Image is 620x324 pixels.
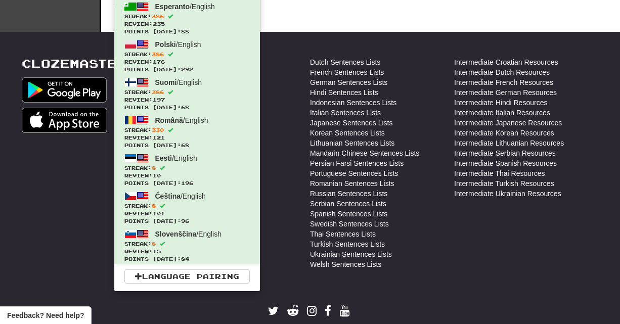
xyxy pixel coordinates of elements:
[155,78,202,86] span: / English
[310,98,396,108] a: Indonesian Sentences Lists
[454,77,553,87] a: Intermediate French Resources
[124,96,250,104] span: Review: 197
[310,87,378,98] a: Hindi Sentences Lists
[7,310,84,320] span: Open feedback widget
[114,113,260,151] a: Română/EnglishStreak:330 Review:121Points [DATE]:68
[454,178,554,189] a: Intermediate Turkish Resources
[310,118,392,128] a: Japanese Sentences Lists
[454,87,557,98] a: Intermediate German Resources
[124,20,250,28] span: Review: 235
[124,240,250,248] span: Streak:
[454,148,556,158] a: Intermediate Serbian Resources
[454,98,547,108] a: Intermediate Hindi Resources
[310,138,394,148] a: Lithuanian Sentences Lists
[155,78,177,86] span: Suomi
[310,229,376,239] a: Thai Sentences Lists
[124,210,250,217] span: Review: 101
[124,88,250,96] span: Streak:
[114,37,260,75] a: Polski/EnglishStreak:386 Review:176Points [DATE]:292
[310,148,419,158] a: Mandarin Chinese Sentences Lists
[114,189,260,226] a: Čeština/EnglishStreak:8 Review:101Points [DATE]:96
[124,51,250,58] span: Streak:
[454,108,550,118] a: Intermediate Italian Resources
[310,77,387,87] a: German Sentences Lists
[310,108,381,118] a: Italian Sentences Lists
[124,164,250,172] span: Streak:
[152,165,156,171] span: 8
[124,202,250,210] span: Streak:
[310,57,380,67] a: Dutch Sentences Lists
[310,158,404,168] a: Persian Farsi Sentences Lists
[155,154,197,162] span: / English
[155,116,183,124] span: Română
[152,13,164,19] span: 386
[310,178,394,189] a: Romanian Sentences Lists
[155,116,208,124] span: / English
[155,230,222,238] span: / English
[155,40,176,49] span: Polski
[155,40,201,49] span: / English
[114,226,260,264] a: Slovenščina/EnglishStreak:8 Review:15Points [DATE]:84
[155,192,181,200] span: Čeština
[22,57,126,70] a: Clozemaster
[152,51,164,57] span: 386
[152,241,156,247] span: 8
[310,219,389,229] a: Swedish Sentences Lists
[310,209,387,219] a: Spanish Sentences Lists
[124,269,250,284] a: Language Pairing
[124,66,250,73] span: Points [DATE]: 292
[124,58,250,66] span: Review: 176
[310,168,398,178] a: Portuguese Sentences Lists
[124,248,250,255] span: Review: 15
[155,192,206,200] span: / English
[124,172,250,179] span: Review: 10
[152,89,164,95] span: 386
[124,134,250,142] span: Review: 121
[155,3,215,11] span: / English
[310,259,381,269] a: Welsh Sentences Lists
[124,142,250,149] span: Points [DATE]: 68
[124,255,250,263] span: Points [DATE]: 84
[310,199,386,209] a: Serbian Sentences Lists
[155,230,197,238] span: Slovenščina
[152,127,164,133] span: 330
[454,158,557,168] a: Intermediate Spanish Resources
[454,57,558,67] a: Intermediate Croatian Resources
[22,77,107,103] img: Get it on Google Play
[310,189,387,199] a: Russian Sentences Lists
[124,28,250,35] span: Points [DATE]: 88
[114,75,260,113] a: Suomi/EnglishStreak:386 Review:197Points [DATE]:68
[155,154,172,162] span: Eesti
[124,104,250,111] span: Points [DATE]: 68
[22,108,107,133] img: Get it on App Store
[454,189,561,199] a: Intermediate Ukrainian Resources
[310,249,392,259] a: Ukrainian Sentences Lists
[155,3,190,11] span: Esperanto
[454,168,545,178] a: Intermediate Thai Resources
[152,203,156,209] span: 8
[454,128,554,138] a: Intermediate Korean Resources
[124,13,250,20] span: Streak:
[124,217,250,225] span: Points [DATE]: 96
[454,138,564,148] a: Intermediate Lithuanian Resources
[310,128,385,138] a: Korean Sentences Lists
[310,67,384,77] a: French Sentences Lists
[310,239,385,249] a: Turkish Sentences Lists
[124,126,250,134] span: Streak:
[454,118,562,128] a: Intermediate Japanese Resources
[124,179,250,187] span: Points [DATE]: 196
[114,151,260,189] a: Eesti/EnglishStreak:8 Review:10Points [DATE]:196
[454,67,550,77] a: Intermediate Dutch Resources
